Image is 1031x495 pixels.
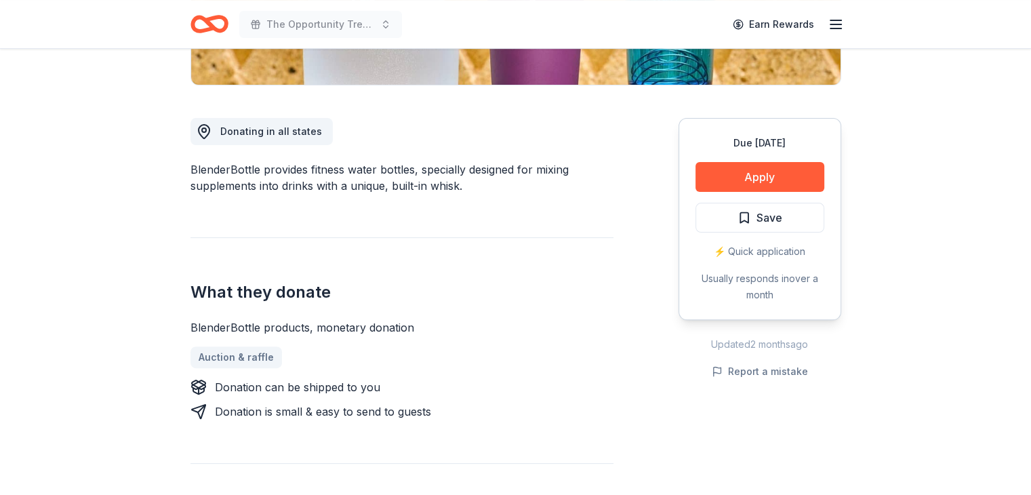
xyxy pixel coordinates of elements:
button: Save [695,203,824,233]
button: Apply [695,162,824,192]
h2: What they donate [190,281,613,303]
div: Usually responds in over a month [695,271,824,303]
div: Donation is small & easy to send to guests [215,403,431,420]
div: BlenderBottle products, monetary donation [190,319,613,336]
button: The Opportunity Tree's Annual Autumn Soiree [239,11,402,38]
button: Report a mistake [712,363,808,380]
div: Donation can be shipped to you [215,379,380,395]
div: ⚡️ Quick application [695,243,824,260]
a: Earn Rewards [725,12,822,37]
a: Home [190,8,228,40]
span: Donating in all states [220,125,322,137]
div: Updated 2 months ago [679,336,841,353]
div: BlenderBottle provides fitness water bottles, specially designed for mixing supplements into drin... [190,161,613,194]
span: The Opportunity Tree's Annual Autumn Soiree [266,16,375,33]
span: Save [756,209,782,226]
div: Due [DATE] [695,135,824,151]
a: Auction & raffle [190,346,282,368]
